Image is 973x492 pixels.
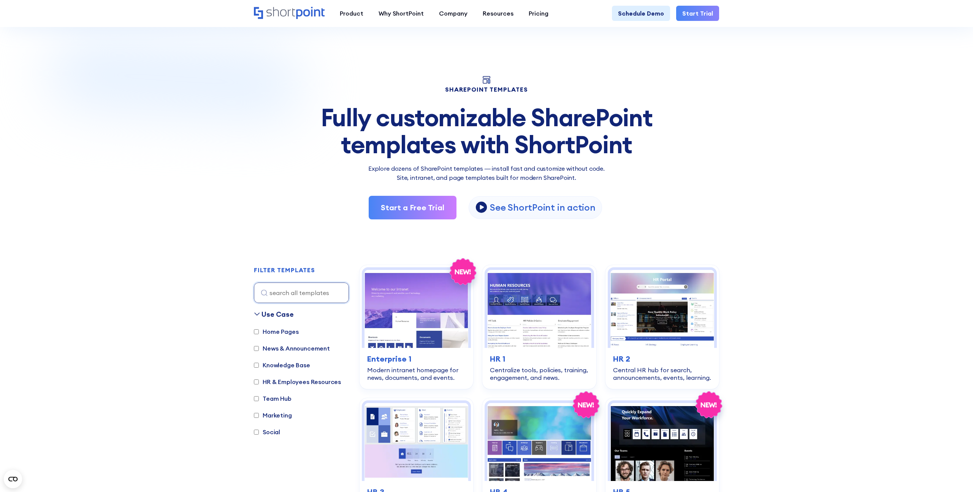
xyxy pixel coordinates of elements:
[360,265,473,389] a: Enterprise 1 – SharePoint Homepage Design: Modern intranet homepage for news, documents, and even...
[254,283,349,303] input: search all templates
[340,9,363,18] div: Product
[605,265,719,389] a: HR 2 - HR Intranet Portal: Central HR hub for search, announcements, events, learning.HR 2Central...
[254,394,292,403] label: Team Hub
[254,363,259,368] input: Knowledge Base
[610,270,714,348] img: HR 2 - HR Intranet Portal: Central HR hub for search, announcements, events, learning.
[254,344,330,353] label: News & Announcement
[487,403,591,481] img: HR 4 – SharePoint HR Intranet Template: Streamline news, policies, training, events, and workflow...
[612,6,670,21] a: Schedule Demo
[490,353,588,365] h3: HR 1
[261,309,294,319] div: Use Case
[254,329,259,334] input: Home Pages
[490,366,588,381] div: Centralize tools, policies, training, engagement, and news.
[364,270,468,348] img: Enterprise 1 – SharePoint Homepage Design: Modern intranet homepage for news, documents, and events.
[254,360,310,370] label: Knowledge Base
[254,411,292,420] label: Marketing
[332,6,371,21] a: Product
[254,7,325,20] a: Home
[254,104,719,158] div: Fully customizable SharePoint templates with ShortPoint
[529,9,548,18] div: Pricing
[254,377,341,386] label: HR & Employees Resources
[483,9,513,18] div: Resources
[369,196,456,219] a: Start a Free Trial
[610,403,714,481] img: HR 5 – Human Resource Template: Modern hub for people, policies, events, and tools.
[254,327,298,336] label: Home Pages
[613,353,712,365] h3: HR 2
[431,6,475,21] a: Company
[487,270,591,348] img: HR 1 – Human Resources Template: Centralize tools, policies, training, engagement, and news.
[613,366,712,381] div: Central HR hub for search, announcements, events, learning.
[490,202,595,213] p: See ShortPoint in action
[254,346,259,351] input: News & Announcement
[254,379,259,384] input: HR & Employees Resources
[521,6,556,21] a: Pricing
[379,9,424,18] div: Why ShortPoint
[367,366,466,381] div: Modern intranet homepage for news, documents, and events.
[254,396,259,401] input: Team Hub
[254,164,719,182] p: Explore dozens of SharePoint templates — install fast and customize without code. Site, intranet,...
[254,413,259,418] input: Marketing
[439,9,467,18] div: Company
[4,470,22,488] button: Open CMP widget
[371,6,431,21] a: Why ShortPoint
[254,87,719,92] h1: SHAREPOINT TEMPLATES
[469,196,602,219] a: open lightbox
[482,265,596,389] a: HR 1 – Human Resources Template: Centralize tools, policies, training, engagement, and news.HR 1C...
[676,6,719,21] a: Start Trial
[935,455,973,492] iframe: Chat Widget
[364,403,468,481] img: HR 3 – HR Intranet Template: All‑in‑one space for news, events, and documents.
[475,6,521,21] a: Resources
[254,267,315,274] h2: FILTER TEMPLATES
[367,353,466,365] h3: Enterprise 1
[254,430,259,435] input: Social
[254,427,280,436] label: Social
